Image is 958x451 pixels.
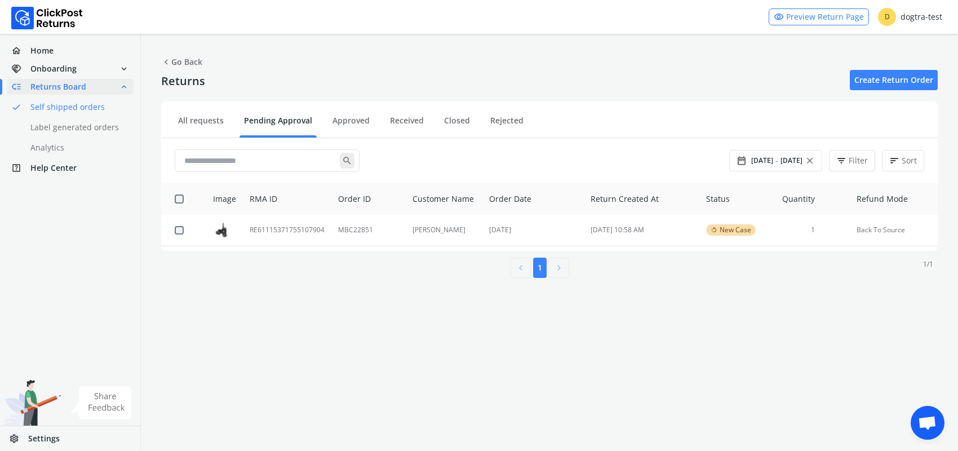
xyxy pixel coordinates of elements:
[769,8,869,25] a: visibilityPreview Return Page
[70,386,132,419] img: share feedback
[775,215,850,246] td: 1
[774,9,784,25] span: visibility
[511,258,531,278] button: chevron_left
[30,81,86,92] span: Returns Board
[9,431,28,446] span: settings
[850,215,938,246] td: Back To Source
[554,260,564,276] span: chevron_right
[161,74,205,88] h4: Returns
[775,183,850,215] th: Quantity
[11,79,30,95] span: low_priority
[199,183,243,215] th: Image
[878,8,942,26] div: dogtra-test
[720,225,751,235] span: New Case
[11,160,30,176] span: help_center
[28,433,60,444] span: Settings
[836,153,846,169] span: filter_list
[440,115,474,135] a: Closed
[30,63,77,74] span: Onboarding
[385,115,428,135] a: Received
[406,183,482,215] th: Customer Name
[30,162,77,174] span: Help Center
[7,160,134,176] a: help_centerHelp Center
[406,215,482,246] td: [PERSON_NAME]
[911,406,944,440] a: Open chat
[161,54,202,70] span: Go Back
[11,7,83,29] img: Logo
[889,153,899,169] span: sort
[549,258,569,278] button: chevron_right
[340,153,354,169] span: search
[805,153,815,169] span: close
[516,260,526,276] span: chevron_left
[482,215,584,246] td: [DATE]
[119,61,129,77] span: expand_more
[174,115,228,135] a: All requests
[7,120,147,135] a: Label generated orders
[737,153,747,169] span: date_range
[699,183,775,215] th: Status
[780,156,802,165] span: [DATE]
[584,183,700,215] th: Return Created At
[584,215,700,246] td: [DATE] 10:58 AM
[882,150,924,171] button: sortSort
[482,183,584,215] th: Order Date
[30,45,54,56] span: Home
[243,183,331,215] th: RMA ID
[878,8,896,26] span: D
[11,61,30,77] span: handshake
[533,258,547,278] button: 1
[11,99,21,115] span: done
[11,43,30,59] span: home
[331,215,406,246] td: MBC22851
[7,140,147,156] a: Analytics
[243,215,331,246] td: RE61115371755107904
[850,70,938,90] a: Create Return Order
[923,260,933,269] p: 1 / 1
[331,183,406,215] th: Order ID
[161,54,171,70] span: chevron_left
[213,222,230,238] img: row_image
[486,115,528,135] a: Rejected
[7,99,147,115] a: doneSelf shipped orders
[328,115,374,135] a: Approved
[119,79,129,95] span: expand_less
[711,225,717,235] span: rotate_left
[849,155,868,166] span: Filter
[775,155,778,166] span: -
[751,156,773,165] span: [DATE]
[7,43,134,59] a: homeHome
[850,183,938,215] th: Refund Mode
[239,115,317,135] a: Pending Approval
